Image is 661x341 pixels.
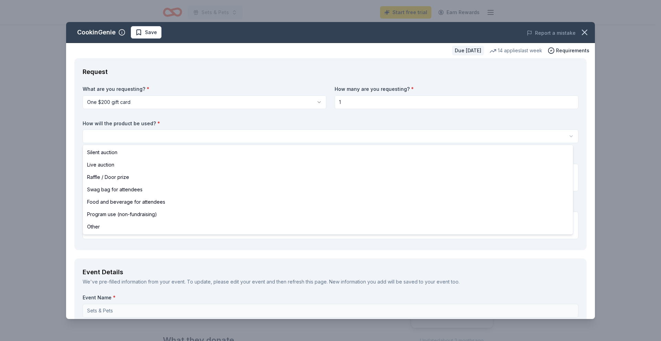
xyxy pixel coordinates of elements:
[87,148,117,157] span: Silent auction
[87,210,157,219] span: Program use (non-fundraising)
[87,223,100,231] span: Other
[87,173,129,181] span: Raffle / Door prize
[87,161,114,169] span: Live auction
[201,8,229,17] span: Sets & Pets
[87,198,165,206] span: Food and beverage for attendees
[87,185,143,194] span: Swag bag for attendees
